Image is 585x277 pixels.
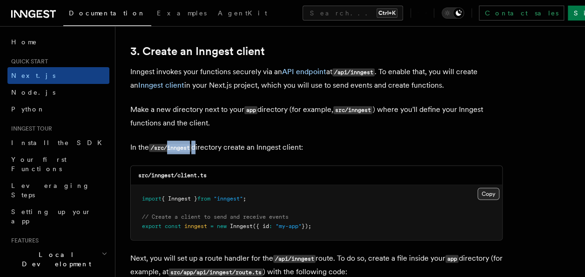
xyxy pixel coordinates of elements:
span: Python [11,105,45,113]
span: Inngest [230,223,253,229]
a: Leveraging Steps [7,177,109,203]
span: ({ id [253,223,269,229]
code: app [445,255,458,263]
a: Node.js [7,84,109,101]
span: : [269,223,272,229]
button: Toggle dark mode [442,7,464,19]
span: Inngest tour [7,125,52,132]
span: Examples [157,9,207,17]
span: // Create a client to send and receive events [142,214,289,220]
p: Inngest invokes your functions securely via an at . To enable that, you will create an in your Ne... [130,65,503,92]
span: Local Development [7,250,101,269]
code: app [244,106,257,114]
code: src/app/api/inngest/route.ts [168,269,263,277]
button: Search...Ctrl+K [303,6,403,21]
span: Leveraging Steps [11,182,90,199]
a: Your first Functions [7,151,109,177]
span: inngest [184,223,207,229]
span: "inngest" [214,195,243,202]
p: In the directory create an Inngest client: [130,141,503,154]
span: export [142,223,161,229]
button: Copy [477,188,499,200]
a: AgentKit [212,3,273,25]
kbd: Ctrl+K [377,8,397,18]
span: }); [302,223,311,229]
a: API endpoint [282,67,326,76]
span: Node.js [11,89,55,96]
a: Examples [151,3,212,25]
span: = [210,223,214,229]
button: Local Development [7,246,109,272]
span: Home [11,37,37,47]
span: AgentKit [218,9,267,17]
code: src/inngest/client.ts [138,172,207,179]
span: "my-app" [276,223,302,229]
a: Documentation [63,3,151,26]
span: new [217,223,227,229]
p: Make a new directory next to your directory (for example, ) where you'll define your Inngest func... [130,103,503,130]
a: 3. Create an Inngest client [130,45,265,58]
code: /api/inngest [332,69,375,76]
span: ; [243,195,246,202]
code: src/inngest [333,106,372,114]
span: import [142,195,161,202]
span: from [197,195,210,202]
code: /src/inngest [149,144,191,152]
span: { Inngest } [161,195,197,202]
code: /api/inngest [273,255,316,263]
span: Install the SDK [11,139,108,146]
span: Next.js [11,72,55,79]
span: Quick start [7,58,48,65]
a: Install the SDK [7,134,109,151]
span: const [165,223,181,229]
a: Contact sales [479,6,564,21]
span: Setting up your app [11,208,91,225]
a: Python [7,101,109,118]
span: Your first Functions [11,156,67,173]
a: Setting up your app [7,203,109,229]
span: Features [7,237,39,244]
a: Inngest client [138,81,184,90]
a: Next.js [7,67,109,84]
span: Documentation [69,9,146,17]
a: Home [7,34,109,50]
